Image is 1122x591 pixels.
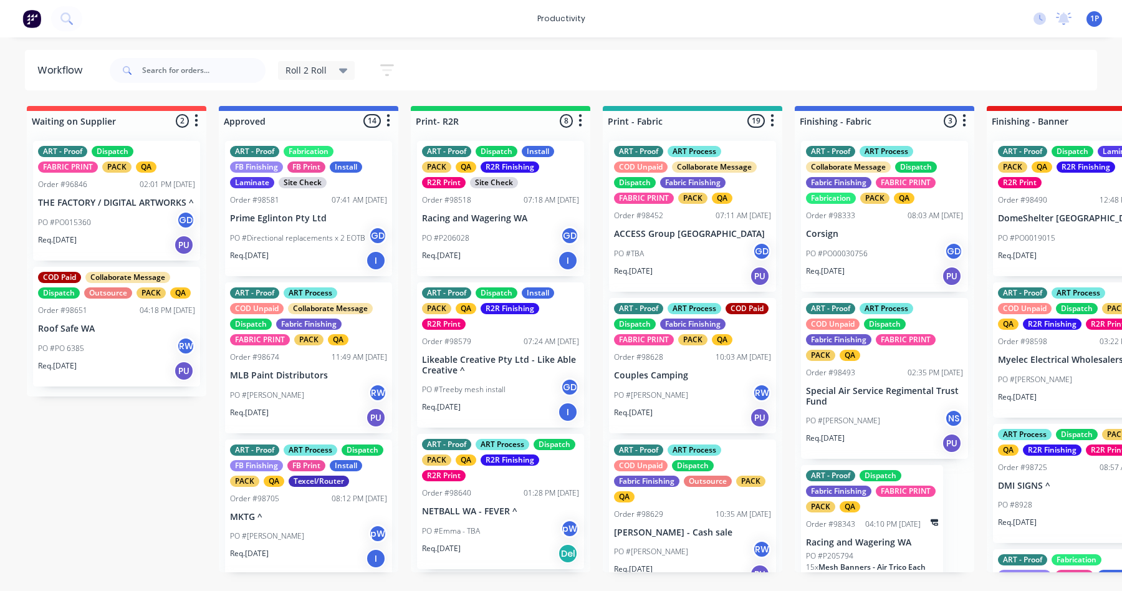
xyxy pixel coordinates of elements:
div: Dispatch [614,177,656,188]
div: Dispatch [672,460,714,471]
div: ART - Proof [230,287,279,299]
div: GD [560,378,579,396]
div: Del [558,544,578,564]
div: 02:35 PM [DATE] [908,367,963,378]
div: ART Process [476,439,529,450]
div: I [366,549,386,569]
div: 04:18 PM [DATE] [140,305,195,316]
span: Roll 2 Roll [285,64,327,77]
div: RW [752,383,771,402]
div: PU [750,564,770,584]
div: Order #98651 [38,305,87,316]
div: ART Process [860,146,913,157]
div: Dispatch [230,319,272,330]
div: 10:35 AM [DATE] [716,509,771,520]
p: Racing and Wagering WA [806,537,938,548]
div: Order #96846 [38,179,87,190]
div: Order #98725 [998,462,1047,473]
p: NETBALL WA - FEVER ^ [422,506,579,517]
div: QA [894,193,914,204]
div: ART - Proof [806,146,855,157]
p: Couples Camping [614,370,771,381]
div: Dispatch [864,319,906,330]
div: I [558,251,578,271]
div: PU [174,361,194,381]
div: Fabric Finishing [806,486,871,497]
span: 1P [1090,13,1099,24]
p: Req. [DATE] [998,250,1037,261]
div: I [366,251,386,271]
span: 15 x [806,562,818,572]
div: Install [522,146,554,157]
div: PACK [137,287,166,299]
div: PACK [806,350,835,361]
div: ART - ProofART ProcessCOD UnpaidDispatchFabric FinishingFABRIC PRINTPACKQAOrder #9849302:35 PM [D... [801,298,968,459]
div: RW [368,383,387,402]
div: ART - ProofART ProcessCOD UnpaidCollaborate MessageDispatchFabric FinishingFABRIC PRINTPACKQAOrde... [609,141,776,292]
div: COD Unpaid [998,303,1052,314]
div: PU [174,235,194,255]
div: Fabrication [806,193,856,204]
div: Site Check [470,177,518,188]
div: Dispatch [1052,146,1093,157]
div: PACK [230,476,259,487]
div: R2R Print [998,177,1042,188]
div: 08:12 PM [DATE] [332,493,387,504]
div: PACK [294,334,324,345]
div: ART - ProofDispatchInstallPACKQAR2R FinishingR2R PrintOrder #9857907:24 AM [DATE]Likeable Creativ... [417,282,584,428]
div: 08:03 AM [DATE] [908,210,963,221]
div: QA [456,161,476,173]
div: ART Process [668,146,721,157]
div: Fabric Finishing [276,319,342,330]
div: PU [942,266,962,286]
div: I [558,402,578,422]
div: Dispatch [1056,303,1098,314]
div: COD Paid [726,303,769,314]
p: Req. [DATE] [38,234,77,246]
div: Order #98705 [230,493,279,504]
div: R2R Finishing [1023,444,1081,456]
div: ART - Proof [998,146,1047,157]
div: pW [560,519,579,538]
div: PACK [422,303,451,314]
div: ART - ProofDispatchInstallPACKQAR2R FinishingR2R PrintSite CheckOrder #9851807:18 AM [DATE]Racing... [417,141,584,276]
div: R2R Finishing [481,303,539,314]
p: Prime Eglinton Pty Ltd [230,213,387,224]
div: Laminate [230,177,274,188]
div: NS [944,409,963,428]
div: Dispatch [1056,429,1098,440]
div: QA [840,350,860,361]
div: R2R Print [422,177,466,188]
div: 07:18 AM [DATE] [524,195,579,206]
div: PACK [102,161,132,173]
div: Order #98581 [230,195,279,206]
p: PO #[PERSON_NAME] [806,415,880,426]
div: ART - ProofART ProcessCOD PaidDispatchFabric FinishingFABRIC PRINTPACKQAOrder #9862810:03 AM [DAT... [609,298,776,433]
div: Collaborate Message [288,303,373,314]
div: R2R Finishing [1023,319,1081,330]
div: COD Unpaid [230,303,284,314]
p: Req. [DATE] [614,564,653,575]
div: FABRIC PRINT [876,177,936,188]
div: Install [330,161,362,173]
div: ART Process [1052,287,1105,299]
div: ART Process [860,303,913,314]
div: Dispatch [860,470,901,481]
p: Req. [DATE] [230,407,269,418]
div: PU [750,408,770,428]
div: Dispatch [342,444,383,456]
p: PO #PO00030756 [806,248,868,259]
div: FB Finishing [230,460,283,471]
div: Outsource [84,287,132,299]
p: PO #PO0019015 [998,233,1055,244]
div: Fabric Finishing [660,177,726,188]
div: FABRIC PRINT [230,334,290,345]
div: RW [176,337,195,355]
div: QA [712,193,732,204]
div: ART - ProofART ProcessCollaborate MessageDispatchFabric FinishingFABRIC PRINTFabricationPACKQAOrd... [801,141,968,292]
div: QA [456,303,476,314]
p: Racing and Wagering WA [422,213,579,224]
div: PU [366,408,386,428]
div: QA [712,334,732,345]
div: GD [752,242,771,261]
